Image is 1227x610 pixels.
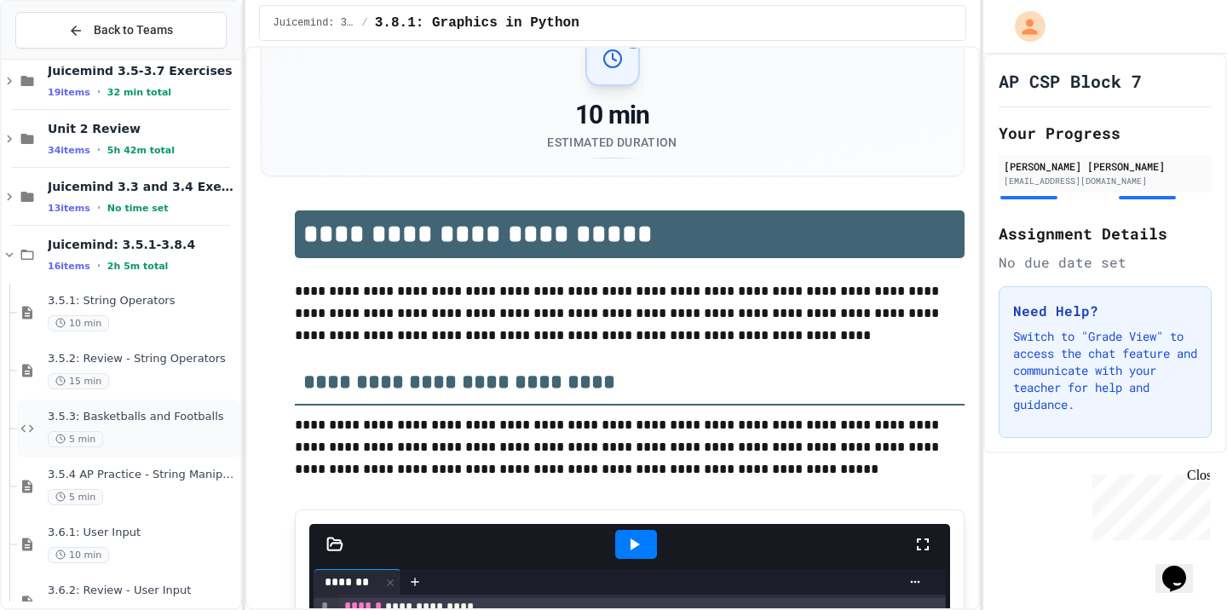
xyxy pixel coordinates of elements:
span: 34 items [48,145,90,156]
span: Juicemind 3.3 and 3.4 Exercises [48,179,237,194]
div: Estimated Duration [547,134,677,151]
span: 32 min total [107,87,171,98]
p: Switch to "Grade View" to access the chat feature and communicate with your teacher for help and ... [1013,328,1197,413]
div: [EMAIL_ADDRESS][DOMAIN_NAME] [1004,175,1207,187]
span: Unit 2 Review [48,121,237,136]
h2: Assignment Details [999,222,1212,245]
span: 5h 42m total [107,145,175,156]
span: 3.5.3: Basketballs and Footballs [48,410,237,424]
span: 16 items [48,261,90,272]
h2: Your Progress [999,121,1212,145]
div: Chat with us now!Close [7,7,118,108]
span: 3.8.1: Graphics in Python [375,13,579,33]
span: 5 min [48,431,103,447]
span: Back to Teams [94,21,173,39]
span: • [97,201,101,215]
span: 10 min [48,547,109,563]
span: 3.6.2: Review - User Input [48,584,237,598]
div: [PERSON_NAME] [PERSON_NAME] [1004,158,1207,174]
span: 3.6.1: User Input [48,526,237,540]
div: 10 min [547,100,677,130]
div: No due date set [999,252,1212,273]
span: / [362,16,368,30]
span: 10 min [48,315,109,331]
span: Juicemind: 3.5.1-3.8.4 [48,237,237,252]
button: Back to Teams [15,12,227,49]
h3: Need Help? [1013,301,1197,321]
span: Juicemind 3.5-3.7 Exercises [48,63,237,78]
span: 3.5.4 AP Practice - String Manipulation [48,468,237,482]
span: Juicemind: 3.5.1-3.8.4 [274,16,355,30]
span: No time set [107,203,169,214]
span: 13 items [48,203,90,214]
iframe: chat widget [1155,542,1210,593]
span: 3.5.2: Review - String Operators [48,352,237,366]
span: • [97,85,101,99]
span: • [97,259,101,273]
iframe: chat widget [1086,468,1210,540]
span: 15 min [48,373,109,389]
span: 5 min [48,489,103,505]
span: 3.5.1: String Operators [48,294,237,308]
span: • [97,143,101,157]
span: 19 items [48,87,90,98]
span: 2h 5m total [107,261,169,272]
h1: AP CSP Block 7 [999,69,1142,93]
div: My Account [997,7,1050,46]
